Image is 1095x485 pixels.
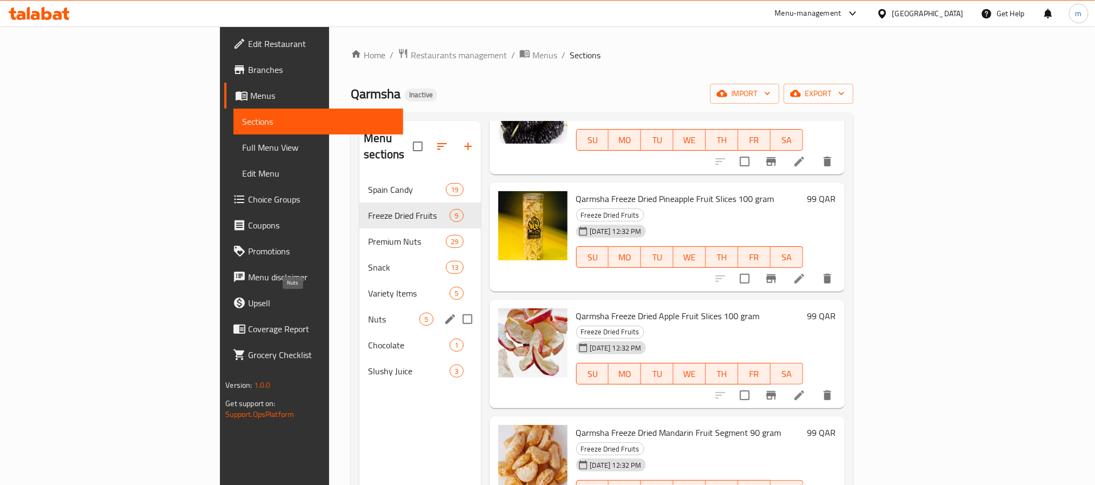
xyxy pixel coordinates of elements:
div: Snack [368,261,446,274]
span: Qarmsha Freeze Dried Mandarin Fruit Segment 90 gram [576,425,782,441]
div: Slushy Juice3 [359,358,480,384]
button: delete [814,266,840,292]
a: Menus [224,83,403,109]
span: Freeze Dried Fruits [577,209,644,221]
a: Coupons [224,212,403,238]
span: export [792,87,845,100]
nav: breadcrumb [351,48,853,62]
button: export [784,84,853,104]
div: Snack13 [359,254,480,280]
span: SU [581,366,605,382]
button: SU [576,246,609,268]
span: SU [581,250,605,265]
button: MO [609,246,641,268]
a: Branches [224,57,403,83]
span: 5 [450,288,463,299]
span: TU [645,366,669,382]
h6: 99 QAR [807,425,836,440]
button: Branch-specific-item [758,266,784,292]
button: import [710,84,779,104]
button: SU [576,129,609,151]
button: delete [814,149,840,174]
a: Full Menu View [233,134,403,160]
div: Freeze Dried Fruits [576,442,644,455]
span: TH [710,366,734,382]
button: TH [706,246,738,268]
div: Nuts5edit [359,306,480,332]
span: Freeze Dried Fruits [368,209,450,222]
div: Variety Items5 [359,280,480,306]
span: Sections [570,49,600,62]
div: Premium Nuts29 [359,228,480,254]
div: Freeze Dried Fruits9 [359,203,480,228]
span: FR [743,250,766,265]
a: Edit menu item [793,272,806,285]
button: WE [673,129,706,151]
span: SA [775,366,799,382]
span: Select to update [733,150,756,173]
button: WE [673,363,706,385]
button: Branch-specific-item [758,382,784,408]
span: 5 [420,314,432,325]
span: Select to update [733,384,756,407]
span: Branches [248,63,394,76]
button: SA [771,246,803,268]
a: Coverage Report [224,316,403,342]
span: SU [581,132,605,148]
span: TU [645,250,669,265]
span: 1 [450,340,463,351]
span: Upsell [248,297,394,309]
span: Choice Groups [248,193,394,206]
span: Spain Candy [368,183,446,196]
span: [DATE] 12:32 PM [586,460,646,470]
h6: 99 QAR [807,191,836,206]
div: Chocolate1 [359,332,480,358]
div: Chocolate [368,339,450,352]
span: Grocery Checklist [248,348,394,361]
button: TH [706,363,738,385]
span: 3 [450,366,463,376]
a: Edit menu item [793,155,806,168]
span: Slushy Juice [368,365,450,378]
a: Menu disclaimer [224,264,403,290]
div: Menu-management [775,7,842,20]
span: 1.0.0 [254,378,271,392]
div: Premium Nuts [368,235,446,248]
span: Variety Items [368,287,450,300]
span: FR [743,366,766,382]
a: Edit Restaurant [224,31,403,57]
li: / [511,49,515,62]
div: items [419,313,433,326]
button: TU [641,363,673,385]
div: Freeze Dried Fruits [576,326,644,339]
span: MO [613,132,637,148]
span: WE [678,366,702,382]
span: Edit Menu [242,167,394,180]
a: Choice Groups [224,186,403,212]
span: FR [743,132,766,148]
div: items [450,209,463,222]
button: MO [609,129,641,151]
a: Menus [519,48,557,62]
span: Coverage Report [248,322,394,335]
span: [DATE] 12:32 PM [586,343,646,353]
span: Version: [225,378,252,392]
span: SA [775,250,799,265]
button: FR [738,363,771,385]
div: [GEOGRAPHIC_DATA] [892,8,964,19]
a: Upsell [224,290,403,316]
span: Get support on: [225,396,275,410]
span: Promotions [248,245,394,258]
span: Sections [242,115,394,128]
span: WE [678,132,702,148]
a: Restaurants management [398,48,507,62]
span: import [719,87,771,100]
span: Freeze Dried Fruits [577,326,644,338]
div: Freeze Dried Fruits [576,208,644,221]
button: SU [576,363,609,385]
button: WE [673,246,706,268]
span: Restaurants management [411,49,507,62]
button: SA [771,129,803,151]
button: MO [609,363,641,385]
